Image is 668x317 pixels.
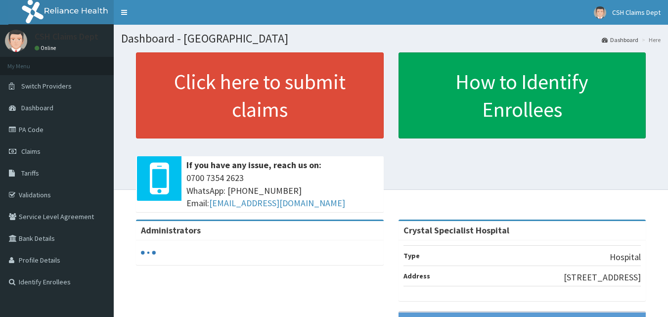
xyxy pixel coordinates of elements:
[21,82,72,91] span: Switch Providers
[136,52,384,138] a: Click here to submit claims
[186,172,379,210] span: 0700 7354 2623 WhatsApp: [PHONE_NUMBER] Email:
[403,272,430,280] b: Address
[612,8,661,17] span: CSH Claims Dept
[35,45,58,51] a: Online
[564,271,641,284] p: [STREET_ADDRESS]
[594,6,606,19] img: User Image
[403,251,420,260] b: Type
[121,32,661,45] h1: Dashboard - [GEOGRAPHIC_DATA]
[403,225,509,236] strong: Crystal Specialist Hospital
[141,225,201,236] b: Administrators
[21,147,41,156] span: Claims
[21,169,39,178] span: Tariffs
[35,32,98,41] p: CSH Claims Dept
[602,36,638,44] a: Dashboard
[639,36,661,44] li: Here
[399,52,646,138] a: How to Identify Enrollees
[141,245,156,260] svg: audio-loading
[186,159,321,171] b: If you have any issue, reach us on:
[610,251,641,264] p: Hospital
[5,30,27,52] img: User Image
[209,197,345,209] a: [EMAIL_ADDRESS][DOMAIN_NAME]
[21,103,53,112] span: Dashboard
